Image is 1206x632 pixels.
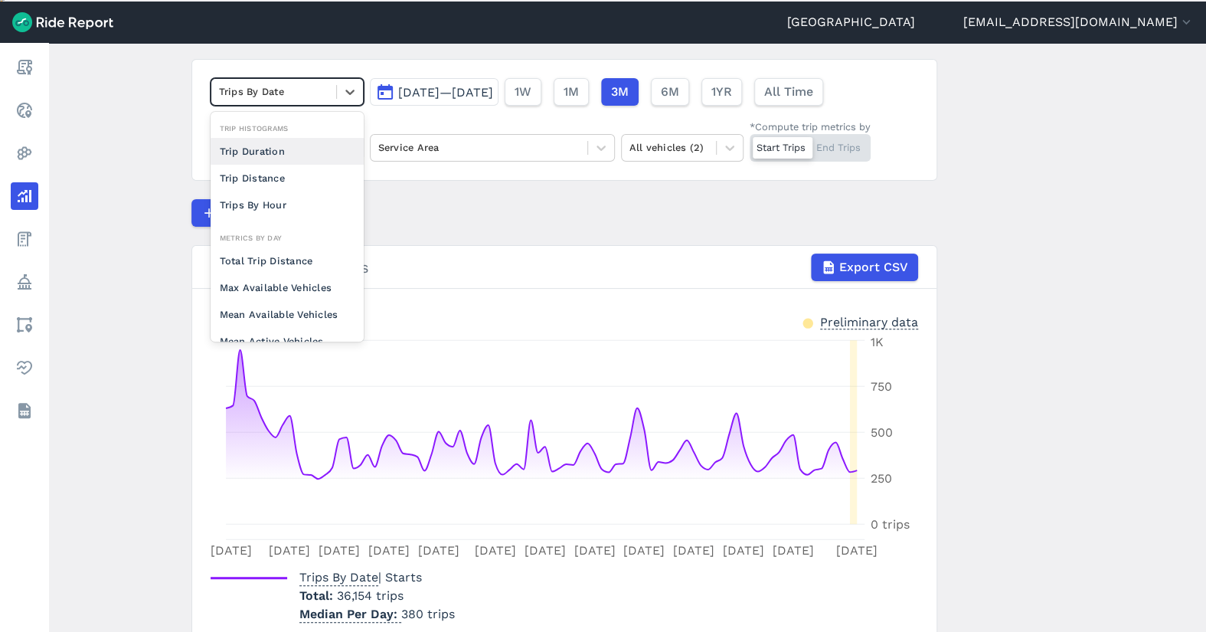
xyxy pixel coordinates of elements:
span: Export CSV [839,258,908,277]
tspan: [DATE] [417,542,459,557]
button: 3M [601,78,639,106]
a: Heatmaps [11,139,38,167]
span: 6M [661,83,679,101]
div: Trip Histograms [211,121,364,136]
tspan: [DATE] [474,542,515,557]
div: Total Trip Distance [211,247,364,274]
div: Preliminary data [820,313,918,329]
tspan: 250 [871,471,892,486]
div: Trips By Date | Starts [211,254,918,281]
a: Realtime [11,97,38,124]
button: Compare Metrics [191,199,332,227]
a: Areas [11,311,38,339]
button: 1M [554,78,589,106]
span: 3M [611,83,629,101]
button: Export CSV [811,254,918,281]
a: Health [11,354,38,381]
button: 6M [651,78,689,106]
span: Median Per Day [299,602,401,623]
a: [GEOGRAPHIC_DATA] [787,13,915,31]
tspan: [DATE] [368,542,409,557]
tspan: [DATE] [269,542,310,557]
button: [DATE]—[DATE] [370,78,498,106]
div: Trip Distance [211,165,364,192]
tspan: [DATE] [574,542,615,557]
span: Total [299,588,337,603]
tspan: [DATE] [772,542,813,557]
img: Ride Report [12,12,113,32]
div: *Compute trip metrics by [750,120,871,134]
p: 380 trips [299,605,455,624]
span: 1M [564,83,579,101]
span: 36,154 trips [337,588,404,603]
tspan: 0 trips [871,517,910,532]
tspan: [DATE] [722,542,763,557]
a: Datasets [11,397,38,424]
tspan: [DATE] [319,542,360,557]
button: All Time [754,78,823,106]
button: 1W [505,78,541,106]
tspan: [DATE] [524,542,565,557]
span: 1W [515,83,531,101]
tspan: [DATE] [623,542,665,557]
span: Trips By Date [299,565,378,586]
a: Report [11,54,38,81]
div: Metrics By Day [211,231,364,245]
div: Max Available Vehicles [211,274,364,301]
span: [DATE]—[DATE] [398,85,493,100]
span: All Time [764,83,813,101]
tspan: 500 [871,425,893,440]
div: Trip Duration [211,138,364,165]
tspan: 1K [871,335,884,349]
span: | Starts [299,570,422,585]
tspan: [DATE] [836,542,878,557]
button: [EMAIL_ADDRESS][DOMAIN_NAME] [963,13,1194,31]
button: 1YR [701,78,742,106]
a: Policy [11,268,38,296]
tspan: [DATE] [673,542,714,557]
a: Fees [11,225,38,253]
div: Mean Available Vehicles [211,301,364,328]
button: Previous [1,1,2,2]
a: Analyze [11,182,38,210]
span: 1YR [711,83,732,101]
tspan: 750 [871,379,892,394]
div: Trips By Hour [211,192,364,218]
button: Settings [2,1,3,2]
tspan: [DATE] [211,542,252,557]
div: Mean Active Vehicles [211,328,364,355]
